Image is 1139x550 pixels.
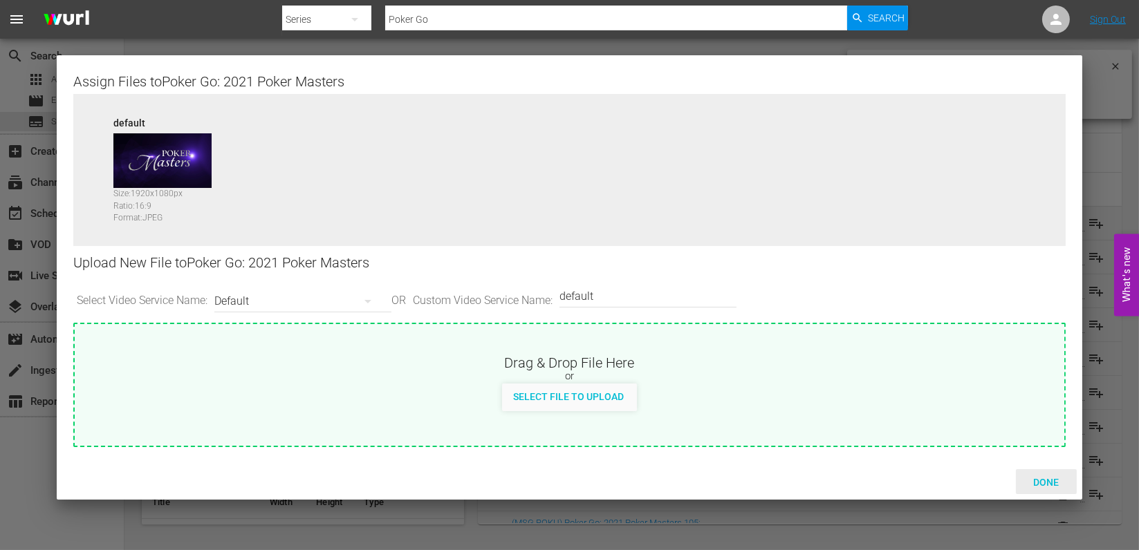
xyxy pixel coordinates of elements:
button: Open Feedback Widget [1114,234,1139,316]
a: Sign Out [1090,14,1126,25]
div: Default [214,282,385,321]
div: default [113,116,224,126]
span: Select Video Service Name: [73,293,211,309]
div: Drag & Drop File Here [75,353,1064,370]
button: Select File to Upload [502,383,635,408]
div: Assign Files to Poker Go: 2021 Poker Masters [73,72,1065,88]
span: Done [1022,477,1070,488]
span: Select File to Upload [502,391,635,402]
img: ans4CAIJ8jUAAAAAAAAAAAAAAAAAAAAAAAAgQb4GAAAAAAAAAAAAAAAAAAAAAAAAJMjXAAAAAAAAAAAAAAAAAAAAAAAAgAT5G... [33,3,100,36]
div: Upload New File to Poker Go: 2021 Poker Masters [73,246,1065,280]
div: Size: 1920 x 1080 px Ratio: 16:9 Format: JPEG [113,188,224,217]
img: 56779157-default_v1.jpeg [113,133,212,189]
span: OR [388,293,409,309]
span: Search [868,6,905,30]
div: or [75,370,1064,383]
button: Search [847,6,908,30]
span: Custom Video Service Name: [409,293,556,309]
button: Done [1016,469,1077,494]
span: menu [8,11,25,28]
